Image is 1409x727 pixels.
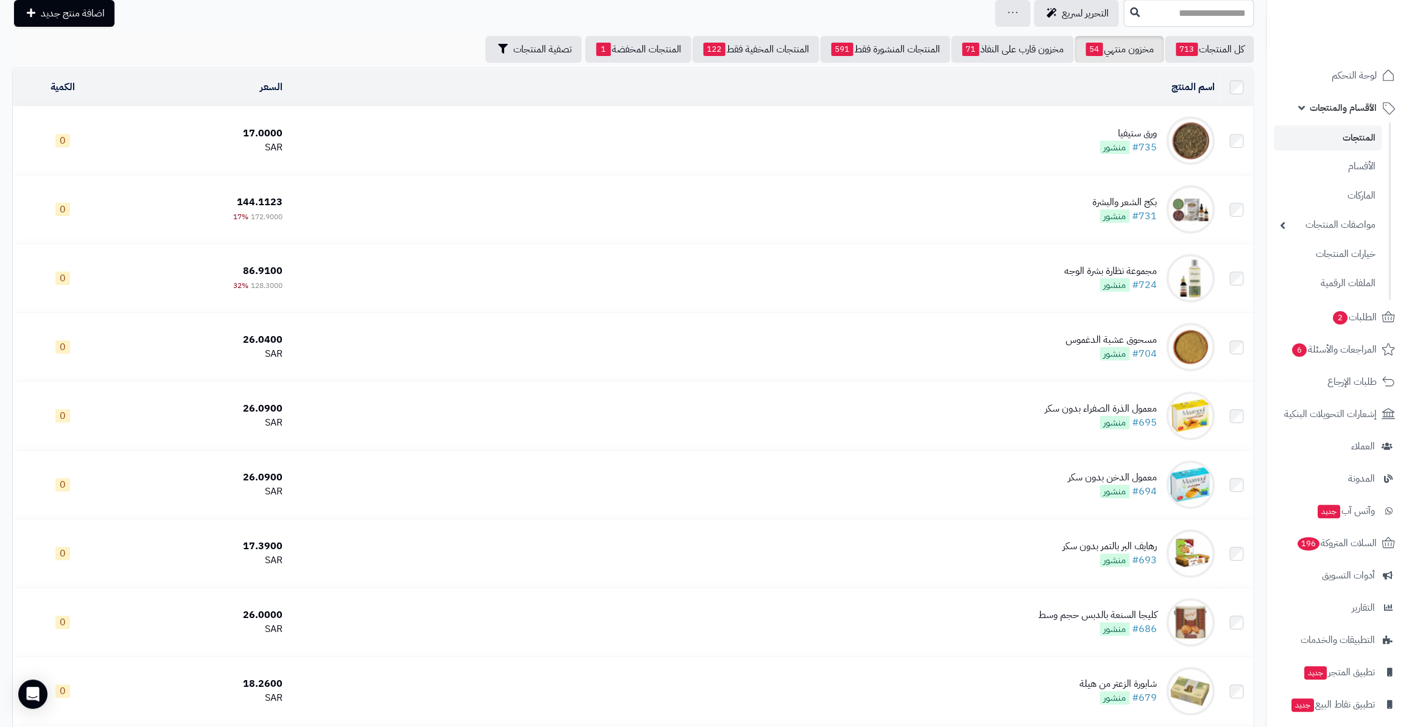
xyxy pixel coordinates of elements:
[1274,496,1402,525] a: وآتس آبجديد
[118,553,283,567] div: SAR
[1100,485,1130,498] span: منشور
[1284,406,1377,423] span: إشعارات التحويلات البنكية
[1301,631,1375,648] span: التطبيقات والخدمات
[237,195,283,209] span: 144.1123
[513,42,572,57] span: تصفية المنتجات
[585,36,691,63] a: المنتجات المخفضة1
[1332,67,1377,84] span: لوحة التحكم
[1100,278,1130,292] span: منشور
[1132,622,1157,636] a: #686
[41,6,105,21] span: اضافة منتج جديد
[1274,658,1402,687] a: تطبيق المتجرجديد
[1274,212,1382,238] a: مواصفات المنتجات
[1274,399,1402,429] a: إشعارات التحويلات البنكية
[820,36,950,63] a: المنتجات المنشورة فقط591
[118,677,283,691] div: 18.2600
[260,80,283,94] a: السعر
[233,280,248,291] span: 32%
[1166,598,1215,647] img: كليجا السنعة بالدبس حجم وسط
[1298,537,1319,550] span: 196
[1176,43,1198,56] span: 713
[1166,116,1215,165] img: ورق ستيفيا
[1132,278,1157,292] a: #724
[55,409,70,423] span: 0
[962,43,979,56] span: 71
[1274,625,1402,655] a: التطبيقات والخدمات
[596,43,611,56] span: 1
[1316,502,1375,519] span: وآتس آب
[1100,141,1130,154] span: منشور
[1296,535,1377,552] span: السلات المتروكة
[55,340,70,354] span: 0
[1166,529,1215,578] img: رهايف البر بالتمر بدون سكر
[1038,608,1157,622] div: كليجا السنعة بالدبس حجم وسط
[1100,553,1130,567] span: منشور
[1290,696,1375,713] span: تطبيق نقاط البيع
[951,36,1073,63] a: مخزون قارب على النفاذ71
[1274,241,1382,267] a: خيارات المنتجات
[1092,195,1157,209] div: بكج الشعر والبشرة
[1100,347,1130,360] span: منشور
[118,141,283,155] div: SAR
[1274,61,1402,90] a: لوحة التحكم
[251,211,283,222] span: 172.9000
[1291,341,1377,358] span: المراجعات والأسئلة
[55,272,70,285] span: 0
[1100,691,1130,704] span: منشور
[1064,264,1157,278] div: مجموعة نظارة بشرة الوجه
[1166,392,1215,440] img: معمول الذرة الصفراء بدون سكر
[1132,415,1157,430] a: #695
[1075,36,1164,63] a: مخزون منتهي54
[1326,32,1397,58] img: logo-2.png
[1062,6,1109,21] span: التحرير لسريع
[1274,690,1402,719] a: تطبيق نقاط البيعجديد
[118,416,283,430] div: SAR
[1132,553,1157,567] a: #693
[1068,471,1157,485] div: معمول الدخن بدون سكر
[1100,416,1130,429] span: منشور
[1166,254,1215,303] img: مجموعة نظارة بشرة الوجه
[703,43,725,56] span: 122
[233,211,248,222] span: 17%
[55,134,70,147] span: 0
[1132,346,1157,361] a: #704
[55,547,70,560] span: 0
[51,80,75,94] a: الكمية
[118,539,283,553] div: 17.3900
[55,684,70,698] span: 0
[251,280,283,291] span: 128.3000
[1292,343,1307,357] span: 6
[1274,367,1402,396] a: طلبات الإرجاع
[692,36,819,63] a: المنتجات المخفية فقط122
[1274,183,1382,209] a: الماركات
[1166,185,1215,234] img: بكج الشعر والبشرة
[1318,505,1340,518] span: جديد
[1274,303,1402,332] a: الطلبات2
[1348,470,1375,487] span: المدونة
[55,616,70,629] span: 0
[1333,311,1348,325] span: 2
[118,347,283,361] div: SAR
[118,622,283,636] div: SAR
[1322,567,1375,584] span: أدوات التسويق
[1100,209,1130,223] span: منشور
[1066,333,1157,347] div: مسحوق عشبة الدغموس
[1166,460,1215,509] img: معمول الدخن بدون سكر
[1274,561,1402,590] a: أدوات التسويق
[1351,438,1375,455] span: العملاء
[18,680,47,709] div: Open Intercom Messenger
[118,608,283,622] div: 26.0000
[831,43,853,56] span: 591
[118,333,283,347] div: 26.0400
[118,691,283,705] div: SAR
[118,402,283,416] div: 26.0900
[1132,209,1157,223] a: #731
[1274,153,1382,180] a: الأقسام
[1274,270,1382,297] a: الملفات الرقمية
[1045,402,1157,416] div: معمول الذرة الصفراء بدون سكر
[1132,484,1157,499] a: #694
[1080,677,1157,691] div: شابورة الزعتر من هيلة
[1086,43,1103,56] span: 54
[1063,539,1157,553] div: رهايف البر بالتمر بدون سكر
[1132,690,1157,705] a: #679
